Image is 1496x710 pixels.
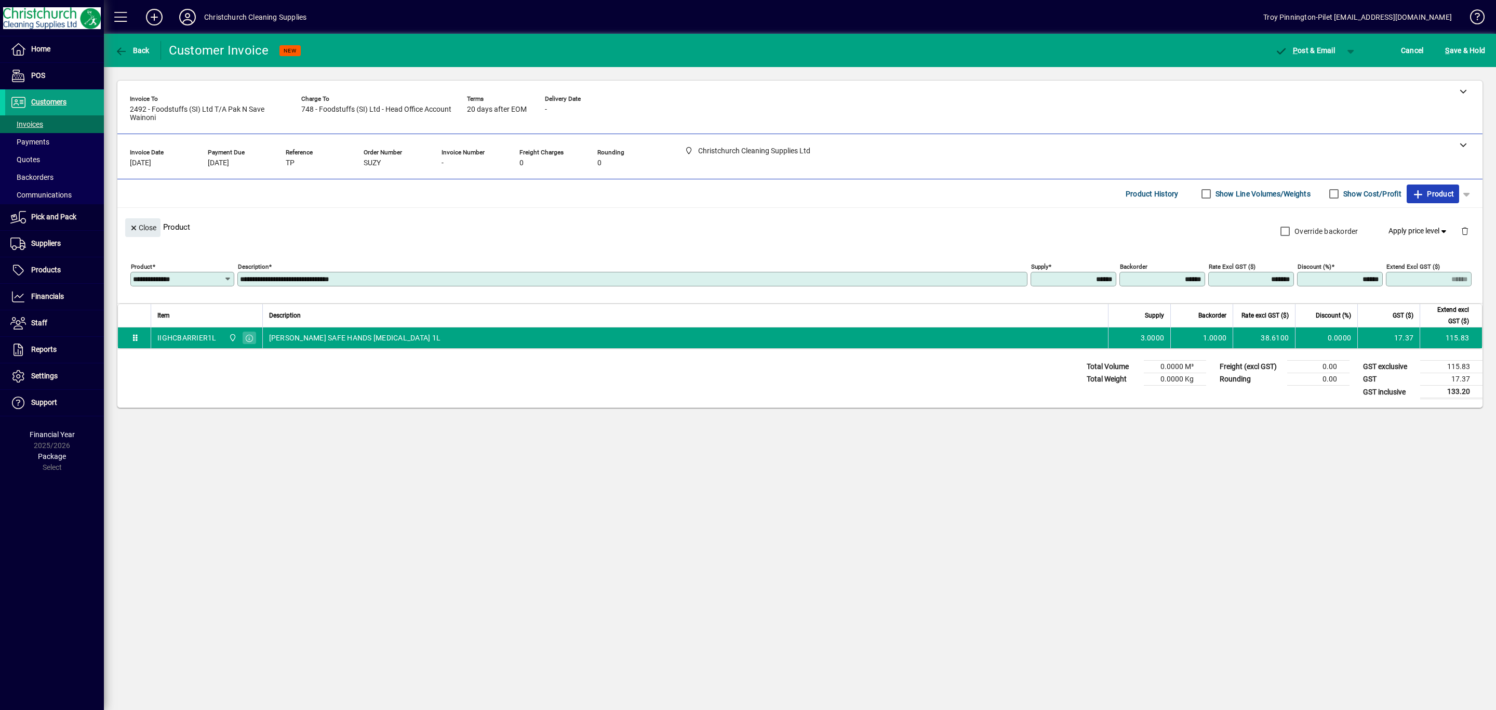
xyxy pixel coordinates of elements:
[5,337,104,363] a: Reports
[10,138,49,146] span: Payments
[5,204,104,230] a: Pick and Pack
[31,213,76,221] span: Pick and Pack
[1358,373,1420,386] td: GST
[1241,310,1289,321] span: Rate excl GST ($)
[30,430,75,439] span: Financial Year
[1442,41,1488,60] button: Save & Hold
[5,363,104,389] a: Settings
[31,266,61,274] span: Products
[129,219,156,236] span: Close
[157,310,170,321] span: Item
[1316,310,1351,321] span: Discount (%)
[31,319,47,327] span: Staff
[112,41,152,60] button: Back
[104,41,161,60] app-page-header-button: Back
[123,222,163,232] app-page-header-button: Close
[31,239,61,247] span: Suppliers
[1293,46,1298,55] span: P
[1401,42,1424,59] span: Cancel
[171,8,204,27] button: Profile
[115,46,150,55] span: Back
[31,292,64,300] span: Financials
[269,310,301,321] span: Description
[1214,373,1287,386] td: Rounding
[1452,226,1477,235] app-page-header-button: Delete
[1213,189,1311,199] label: Show Line Volumes/Weights
[31,98,66,106] span: Customers
[1420,361,1482,373] td: 115.83
[125,218,161,237] button: Close
[1445,46,1449,55] span: S
[130,106,286,122] span: 2492 - Foodstuffs (SI) Ltd T/A Pak N Save Wainoni
[467,106,527,114] span: 20 days after EOM
[10,191,72,199] span: Communications
[10,173,54,181] span: Backorders
[10,120,43,128] span: Invoices
[1358,361,1420,373] td: GST exclusive
[5,133,104,151] a: Payments
[130,159,151,167] span: [DATE]
[1081,361,1144,373] td: Total Volume
[1298,263,1331,270] mat-label: Discount (%)
[226,332,238,344] span: Christchurch Cleaning Supplies Ltd
[1388,226,1449,236] span: Apply price level
[1121,185,1183,203] button: Product History
[1412,186,1454,202] span: Product
[31,345,57,353] span: Reports
[31,398,57,406] span: Support
[5,257,104,283] a: Products
[1239,333,1289,343] div: 38.6100
[301,106,451,114] span: 748 - Foodstuffs (SI) Ltd - Head Office Account
[1445,42,1485,59] span: ave & Hold
[1209,263,1255,270] mat-label: Rate excl GST ($)
[364,159,381,167] span: SUZY
[1214,361,1287,373] td: Freight (excl GST)
[1081,373,1144,386] td: Total Weight
[1145,310,1164,321] span: Supply
[238,263,269,270] mat-label: Description
[545,106,547,114] span: -
[10,155,40,164] span: Quotes
[31,71,45,80] span: POS
[1358,386,1420,399] td: GST inclusive
[5,168,104,186] a: Backorders
[1295,327,1357,348] td: 0.0000
[5,310,104,336] a: Staff
[1203,333,1227,343] span: 1.0000
[442,159,444,167] span: -
[1144,361,1206,373] td: 0.0000 M³
[157,333,217,343] div: IIGHCBARRIER1L
[519,159,524,167] span: 0
[1144,373,1206,386] td: 0.0000 Kg
[208,159,229,167] span: [DATE]
[31,45,50,53] span: Home
[286,159,295,167] span: TP
[1407,185,1459,203] button: Product
[1292,226,1358,236] label: Override backorder
[1263,9,1452,25] div: Troy Pinnington-Pilet [EMAIL_ADDRESS][DOMAIN_NAME]
[1126,186,1179,202] span: Product History
[5,186,104,204] a: Communications
[5,63,104,89] a: POS
[1420,386,1482,399] td: 133.20
[117,208,1482,246] div: Product
[5,115,104,133] a: Invoices
[1120,263,1147,270] mat-label: Backorder
[1426,304,1469,327] span: Extend excl GST ($)
[5,151,104,168] a: Quotes
[5,231,104,257] a: Suppliers
[1198,310,1226,321] span: Backorder
[1287,373,1350,386] td: 0.00
[31,372,58,380] span: Settings
[1393,310,1413,321] span: GST ($)
[1275,46,1335,55] span: ost & Email
[1462,2,1483,36] a: Knowledge Base
[597,159,602,167] span: 0
[1270,41,1340,60] button: Post & Email
[5,284,104,310] a: Financials
[1141,333,1165,343] span: 3.0000
[5,36,104,62] a: Home
[1357,327,1420,348] td: 17.37
[1420,327,1482,348] td: 115.83
[38,452,66,461] span: Package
